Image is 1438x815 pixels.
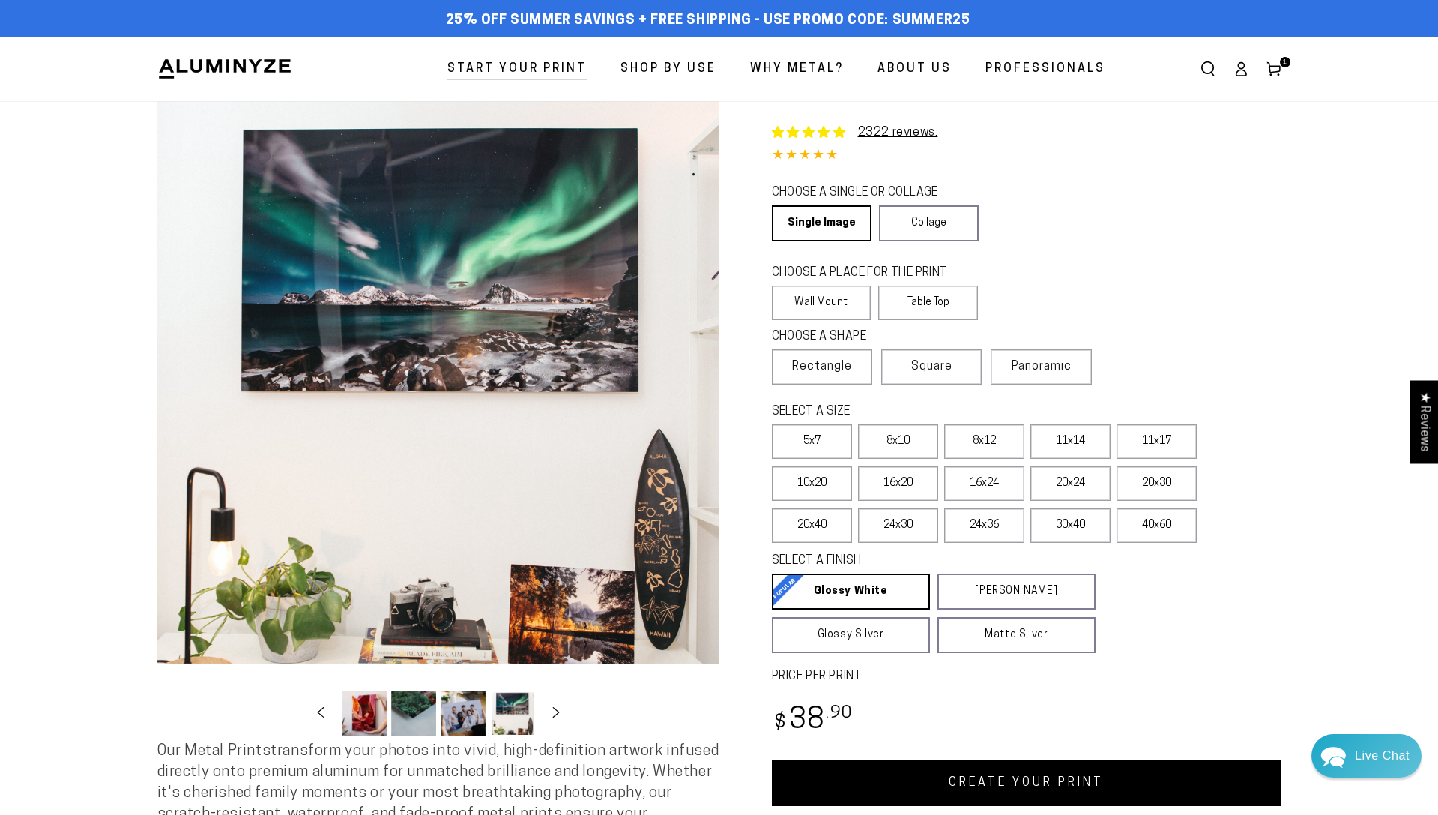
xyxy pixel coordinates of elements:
span: 25% off Summer Savings + Free Shipping - Use Promo Code: SUMMER25 [446,13,970,29]
legend: SELECT A SIZE [772,403,1072,421]
a: About Us [866,49,963,89]
label: 16x20 [858,466,938,501]
a: Matte Silver [937,617,1096,653]
span: Professionals [985,58,1105,80]
label: 20x24 [1030,466,1111,501]
div: Chat widget toggle [1311,734,1422,778]
a: 2322 reviews. [858,127,938,139]
label: 8x12 [944,424,1024,459]
legend: CHOOSE A SHAPE [772,328,967,346]
a: Single Image [772,205,871,241]
span: Panoramic [1012,361,1072,373]
label: 20x30 [1117,466,1197,501]
label: 24x36 [944,508,1024,543]
a: Shop By Use [609,49,728,89]
a: Collage [879,205,979,241]
span: Shop By Use [620,58,716,80]
label: 24x30 [858,508,938,543]
a: Why Metal? [739,49,855,89]
button: Load image 3 in gallery view [441,691,486,736]
a: [PERSON_NAME] [937,574,1096,610]
summary: Search our site [1191,52,1224,85]
label: 11x17 [1117,424,1197,459]
div: Contact Us Directly [1355,734,1410,778]
media-gallery: Gallery Viewer [157,101,719,741]
a: Professionals [974,49,1117,89]
sup: .90 [826,705,853,722]
label: Wall Mount [772,286,871,320]
span: Start Your Print [447,58,587,80]
button: Load image 4 in gallery view [490,691,535,736]
span: Why Metal? [750,58,844,80]
a: Glossy Silver [772,617,930,653]
label: 5x7 [772,424,852,459]
label: PRICE PER PRINT [772,668,1281,685]
a: Start Your Print [436,49,598,89]
span: Rectangle [792,358,852,376]
label: 8x10 [858,424,938,459]
label: 40x60 [1117,508,1197,543]
legend: CHOOSE A PLACE FOR THE PRINT [772,265,964,282]
button: Load image 1 in gallery view [342,691,387,736]
legend: SELECT A FINISH [772,553,1060,570]
span: Square [911,358,952,376]
div: 4.85 out of 5.0 stars [772,145,1281,167]
label: 20x40 [772,508,852,543]
span: 1 [1283,57,1287,67]
span: About Us [877,58,952,80]
a: Glossy White [772,574,930,610]
label: 16x24 [944,466,1024,501]
span: $ [774,713,787,733]
label: Table Top [878,286,978,320]
bdi: 38 [772,706,854,736]
div: Click to open Judge.me floating reviews tab [1410,380,1438,463]
button: Slide left [304,697,337,730]
img: Aluminyze [157,58,292,80]
button: Slide right [540,697,573,730]
label: 10x20 [772,466,852,501]
label: 11x14 [1030,424,1111,459]
button: Load image 2 in gallery view [391,691,436,736]
a: CREATE YOUR PRINT [772,760,1281,806]
label: 30x40 [1030,508,1111,543]
legend: CHOOSE A SINGLE OR COLLAGE [772,184,965,202]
